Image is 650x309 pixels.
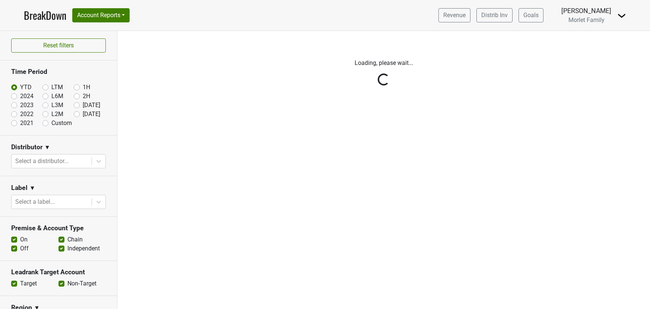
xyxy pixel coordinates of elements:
p: Loading, please wait... [177,59,590,68]
a: BreakDown [24,7,66,23]
div: [PERSON_NAME] [561,6,611,16]
a: Revenue [438,8,470,22]
a: Goals [519,8,543,22]
button: Account Reports [72,8,130,22]
span: Morlet Family [568,16,605,24]
a: Distrib Inv [476,8,513,22]
img: Dropdown Menu [617,11,626,20]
